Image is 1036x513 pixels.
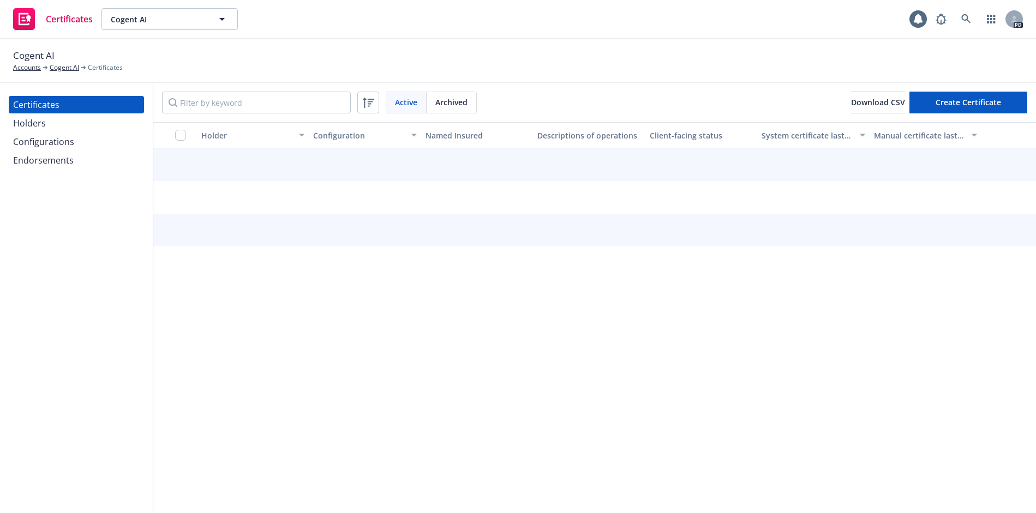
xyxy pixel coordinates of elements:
button: Configuration [309,122,421,148]
button: Client-facing status [645,122,757,148]
button: Create Certificate [909,92,1027,113]
button: Holder [197,122,309,148]
div: Configurations [13,133,74,150]
span: Download CSV [851,97,905,107]
button: Cogent AI [101,8,238,30]
a: Accounts [13,63,41,73]
a: Search [955,8,977,30]
a: Cogent AI [50,63,79,73]
span: Cogent AI [111,14,205,25]
a: Certificates [9,4,97,34]
div: Holders [13,114,46,132]
button: Download CSV [851,92,905,113]
span: Create Certificate [936,97,1001,107]
button: Manual certificate last generated [870,122,981,148]
a: Holders [9,114,144,132]
span: Archived [435,96,468,108]
span: Certificates [88,63,123,73]
button: System certificate last generated [757,122,869,148]
span: Cogent AI [13,49,55,63]
a: Report a Bug [930,8,952,30]
a: Configurations [9,133,144,150]
input: Select all [175,130,186,141]
div: Certificates [13,96,59,113]
div: Configuration [313,130,404,141]
button: Named Insured [421,122,533,148]
div: Named Insured [426,130,529,141]
div: Manual certificate last generated [874,130,965,141]
div: Endorsements [13,152,74,169]
div: Client-facing status [650,130,753,141]
span: Certificates [46,15,93,23]
span: Active [395,96,417,108]
a: Endorsements [9,152,144,169]
div: Holder [201,130,292,141]
button: Descriptions of operations [533,122,645,148]
input: Filter by keyword [162,92,351,113]
div: Descriptions of operations [537,130,640,141]
a: Certificates [9,96,144,113]
a: Switch app [980,8,1002,30]
div: System certificate last generated [762,130,853,141]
